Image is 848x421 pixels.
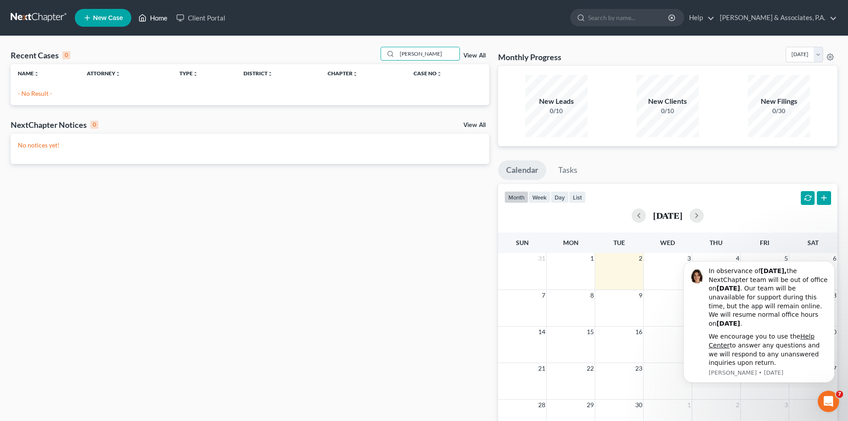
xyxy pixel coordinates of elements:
input: Search by name... [588,9,669,26]
span: 2 [638,253,643,264]
div: New Clients [637,96,699,106]
span: 1 [589,253,595,264]
span: Sun [516,239,529,246]
a: Help [685,10,714,26]
div: 0/10 [525,106,588,115]
div: Recent Cases [11,50,70,61]
a: View All [463,53,486,59]
span: 2 [735,400,740,410]
i: unfold_more [34,71,39,77]
i: unfold_more [193,71,198,77]
h3: Monthly Progress [498,52,561,62]
span: 23 [634,363,643,374]
span: 8 [589,290,595,301]
span: 31 [537,253,546,264]
a: Home [134,10,172,26]
span: 22 [586,363,595,374]
span: 7 [836,391,843,398]
span: 3 [783,400,789,410]
a: Client Portal [172,10,230,26]
a: Tasks [550,160,585,180]
a: [PERSON_NAME] & Associates, P.A. [715,10,837,26]
button: week [528,191,551,203]
p: No notices yet! [18,141,482,150]
span: Fri [760,239,769,246]
span: 21 [537,363,546,374]
div: 0/10 [637,106,699,115]
button: month [504,191,528,203]
a: Case Nounfold_more [414,70,442,77]
p: - No Result - [18,89,482,98]
div: 0 [90,121,98,129]
i: unfold_more [115,71,121,77]
iframe: Intercom live chat [818,391,839,412]
span: 29 [586,400,595,410]
span: New Case [93,15,123,21]
a: View All [463,122,486,128]
i: unfold_more [353,71,358,77]
span: Wed [660,239,675,246]
a: Chapterunfold_more [328,70,358,77]
span: 15 [586,327,595,337]
a: Typeunfold_more [179,70,198,77]
span: 7 [541,290,546,301]
i: unfold_more [268,71,273,77]
span: 14 [537,327,546,337]
span: 28 [537,400,546,410]
iframe: Intercom notifications message [670,253,848,388]
span: 1 [686,400,692,410]
span: 30 [634,400,643,410]
button: list [569,191,586,203]
i: unfold_more [437,71,442,77]
h2: [DATE] [653,211,682,220]
input: Search by name... [397,47,459,60]
div: NextChapter Notices [11,119,98,130]
div: New Filings [748,96,810,106]
span: Thu [710,239,722,246]
span: Mon [563,239,579,246]
span: 16 [634,327,643,337]
a: Districtunfold_more [243,70,273,77]
a: Nameunfold_more [18,70,39,77]
span: Sat [807,239,819,246]
a: Calendar [498,160,546,180]
span: 9 [638,290,643,301]
a: Attorneyunfold_more [87,70,121,77]
div: 0/30 [748,106,810,115]
div: New Leads [525,96,588,106]
div: 0 [62,51,70,59]
button: day [551,191,569,203]
span: Tue [613,239,625,246]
